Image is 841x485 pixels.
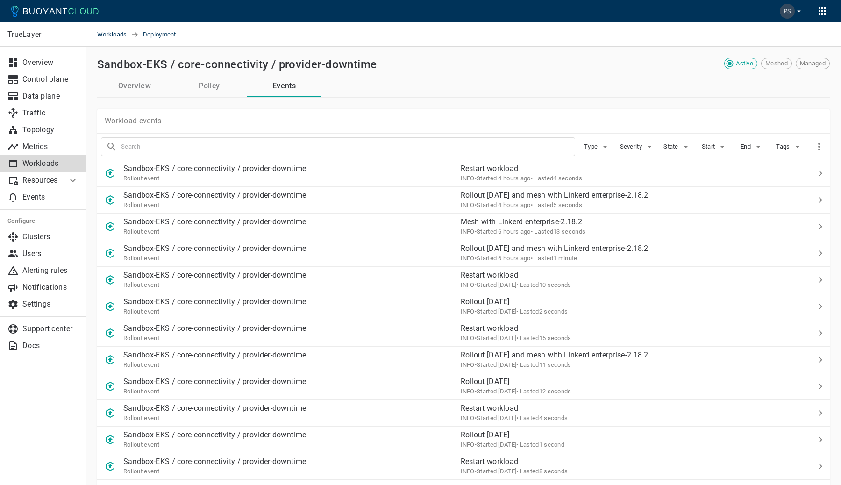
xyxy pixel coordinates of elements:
span: Rollout event [123,308,159,315]
span: Rollout event [123,175,159,182]
p: Restart workload [461,457,786,466]
span: Wed, 17 Sep 2025 19:28:05 BST / Wed, 17 Sep 2025 18:28:05 UTC [475,281,517,288]
span: Tue, 16 Sep 2025 12:05:03 BST / Tue, 16 Sep 2025 11:05:03 UTC [475,388,517,395]
span: State [663,143,680,150]
span: • Lasted 8 seconds [516,468,568,475]
span: Mon, 15 Sep 2025 14:47:05 BST / Mon, 15 Sep 2025 13:47:05 UTC [475,441,517,448]
span: Wed, 17 Sep 2025 15:56:46 BST / Wed, 17 Sep 2025 14:56:46 UTC [475,335,517,342]
span: Severity [620,143,644,150]
p: Sandbox-EKS / core-connectivity / provider-downtime [123,457,306,466]
p: Sandbox-EKS / core-connectivity / provider-downtime [123,164,306,173]
span: • Lasted 13 seconds [531,228,585,235]
span: Sun, 14 Sep 2025 12:30:31 BST / Sun, 14 Sep 2025 11:30:31 UTC [475,468,517,475]
span: INFO [461,201,475,208]
span: Wed, 17 Sep 2025 15:46:29 BST / Wed, 17 Sep 2025 14:46:29 UTC [475,361,517,368]
relative-time: 4 hours ago [498,175,530,182]
relative-time: [DATE] [498,414,516,421]
span: • Lasted 15 seconds [516,335,571,342]
p: Resources [22,176,60,185]
p: Workload events [105,116,162,126]
button: Start [700,140,730,154]
span: INFO [461,441,475,448]
relative-time: [DATE] [498,308,516,315]
p: Users [22,249,78,258]
input: Search [121,140,575,153]
span: Managed [796,60,829,67]
span: INFO [461,335,475,342]
span: Meshed [762,60,791,67]
span: Tags [776,143,791,150]
span: Start [702,143,717,150]
p: Sandbox-EKS / core-connectivity / provider-downtime [123,271,306,280]
span: Wed, 17 Sep 2025 18:52:58 BST / Wed, 17 Sep 2025 17:52:58 UTC [475,308,517,315]
span: Mon, 15 Sep 2025 14:50:54 BST / Mon, 15 Sep 2025 13:50:54 UTC [475,414,517,421]
h5: Configure [7,217,78,225]
span: Rollout event [123,361,159,368]
p: Rollout [DATE] [461,297,786,307]
span: Rollout event [123,468,159,475]
span: INFO [461,388,475,395]
p: TrueLayer [7,30,78,39]
p: Clusters [22,232,78,242]
p: Data plane [22,92,78,101]
p: Notifications [22,283,78,292]
p: Settings [22,300,78,309]
span: Deployment [143,22,187,47]
span: End [741,143,753,150]
span: Rollout event [123,228,159,235]
button: Severity [620,140,655,154]
p: Mesh with Linkerd enterprise-2.18.2 [461,217,786,227]
p: Docs [22,341,78,350]
button: Overview [97,75,172,97]
button: Tags [775,140,805,154]
p: Topology [22,125,78,135]
p: Rollout [DATE] and mesh with Linkerd enterprise-2.18.2 [461,244,786,253]
p: Overview [22,58,78,67]
span: Rollout event [123,441,159,448]
span: • Lasted 11 seconds [516,361,571,368]
p: Events [22,193,78,202]
span: • Lasted 4 seconds [516,414,568,421]
p: Rollout [DATE] and mesh with Linkerd enterprise-2.18.2 [461,191,786,200]
span: • Lasted 1 second [516,441,564,448]
p: Sandbox-EKS / core-connectivity / provider-downtime [123,217,306,227]
p: Sandbox-EKS / core-connectivity / provider-downtime [123,324,306,333]
span: Thu, 18 Sep 2025 13:04:18 BST / Thu, 18 Sep 2025 12:04:18 UTC [475,228,531,235]
p: Workloads [22,159,78,168]
p: Sandbox-EKS / core-connectivity / provider-downtime [123,244,306,253]
button: End [737,140,767,154]
p: Sandbox-EKS / core-connectivity / provider-downtime [123,377,306,386]
span: Thu, 18 Sep 2025 15:13:50 BST / Thu, 18 Sep 2025 14:13:50 UTC [475,175,531,182]
span: • Lasted 2 seconds [516,308,568,315]
p: Alerting rules [22,266,78,275]
span: • Lasted 5 seconds [531,201,582,208]
a: Workloads [97,22,131,47]
span: INFO [461,361,475,368]
span: INFO [461,414,475,421]
relative-time: [DATE] [498,361,516,368]
span: Rollout event [123,335,159,342]
span: • Lasted 1 minute [531,255,577,262]
p: Restart workload [461,271,786,280]
p: Sandbox-EKS / core-connectivity / provider-downtime [123,297,306,307]
relative-time: [DATE] [498,441,516,448]
p: Sandbox-EKS / core-connectivity / provider-downtime [123,404,306,413]
relative-time: 6 hours ago [498,228,530,235]
button: Policy [172,75,247,97]
span: Type [584,143,599,150]
button: Events [247,75,321,97]
p: Restart workload [461,164,786,173]
span: • Lasted 10 seconds [516,281,571,288]
relative-time: [DATE] [498,335,516,342]
relative-time: 6 hours ago [498,255,530,262]
relative-time: [DATE] [498,468,516,475]
p: Support center [22,324,78,334]
span: INFO [461,308,475,315]
relative-time: [DATE] [498,388,516,395]
span: Thu, 18 Sep 2025 12:31:40 BST / Thu, 18 Sep 2025 11:31:40 UTC [475,255,531,262]
p: Restart workload [461,404,786,413]
button: Type [583,140,613,154]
